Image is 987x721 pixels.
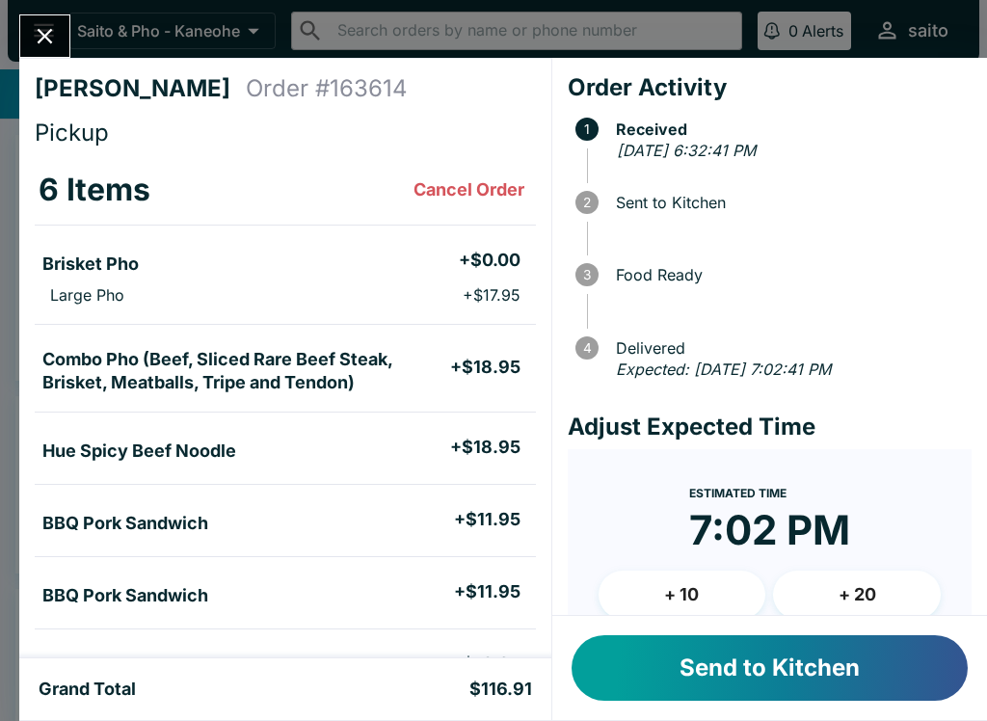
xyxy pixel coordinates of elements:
[617,141,756,160] em: [DATE] 6:32:41 PM
[42,512,208,535] h5: BBQ Pork Sandwich
[35,119,109,147] span: Pickup
[606,266,972,283] span: Food Ready
[451,653,520,676] h5: + $10.95
[689,486,787,500] span: Estimated Time
[42,253,139,276] h5: Brisket Pho
[773,571,941,619] button: + 20
[572,635,968,701] button: Send to Kitchen
[583,195,591,210] text: 2
[689,505,850,555] time: 7:02 PM
[606,120,972,138] span: Received
[35,74,246,103] h4: [PERSON_NAME]
[459,249,520,272] h5: + $0.00
[35,155,536,701] table: orders table
[606,194,972,211] span: Sent to Kitchen
[42,584,208,607] h5: BBQ Pork Sandwich
[39,678,136,701] h5: Grand Total
[20,15,69,57] button: Close
[568,413,972,441] h4: Adjust Expected Time
[599,571,766,619] button: + 10
[568,73,972,102] h4: Order Activity
[583,267,591,282] text: 3
[42,348,450,394] h5: Combo Pho (Beef, Sliced Rare Beef Steak, Brisket, Meatballs, Tripe and Tendon)
[42,656,227,680] h5: Summer Rolls (2 rolls)
[50,285,124,305] p: Large Pho
[454,580,520,603] h5: + $11.95
[606,339,972,357] span: Delivered
[450,356,520,379] h5: + $18.95
[42,440,236,463] h5: Hue Spicy Beef Noodle
[584,121,590,137] text: 1
[463,285,520,305] p: + $17.95
[469,678,532,701] h5: $116.91
[582,340,591,356] text: 4
[406,171,532,209] button: Cancel Order
[450,436,520,459] h5: + $18.95
[246,74,408,103] h4: Order # 163614
[39,171,150,209] h3: 6 Items
[616,360,831,379] em: Expected: [DATE] 7:02:41 PM
[454,508,520,531] h5: + $11.95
